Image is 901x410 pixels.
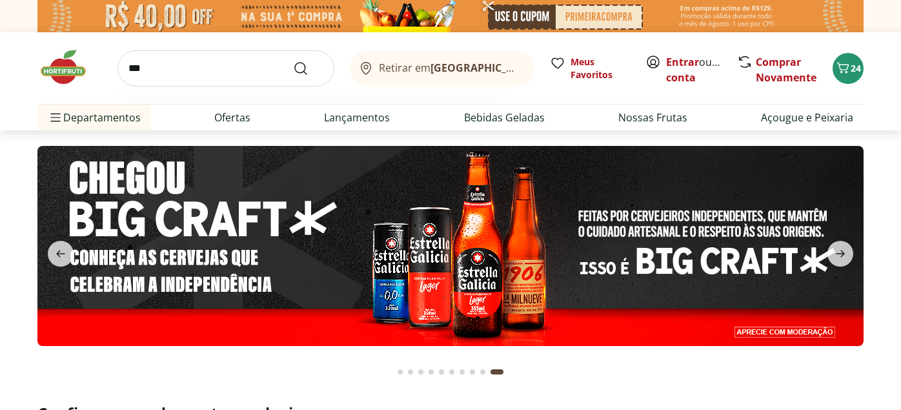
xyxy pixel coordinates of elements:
[467,356,478,387] button: Go to page 8 from fs-carousel
[37,241,84,267] button: previous
[833,53,864,84] button: Carrinho
[436,356,447,387] button: Go to page 5 from fs-carousel
[457,356,467,387] button: Go to page 7 from fs-carousel
[571,56,630,81] span: Meus Favoritos
[430,61,648,75] b: [GEOGRAPHIC_DATA]/[GEOGRAPHIC_DATA]
[447,356,457,387] button: Go to page 6 from fs-carousel
[851,62,861,74] span: 24
[478,356,488,387] button: Go to page 9 from fs-carousel
[405,356,416,387] button: Go to page 2 from fs-carousel
[666,55,699,69] a: Entrar
[214,110,250,125] a: Ofertas
[618,110,687,125] a: Nossas Frutas
[37,146,864,346] img: stella
[761,110,853,125] a: Açougue e Peixaria
[550,56,630,81] a: Meus Favoritos
[324,110,390,125] a: Lançamentos
[464,110,545,125] a: Bebidas Geladas
[666,54,724,85] span: ou
[426,356,436,387] button: Go to page 4 from fs-carousel
[416,356,426,387] button: Go to page 3 from fs-carousel
[379,62,521,74] span: Retirar em
[666,55,737,85] a: Criar conta
[395,356,405,387] button: Go to page 1 from fs-carousel
[48,102,141,133] span: Departamentos
[756,55,816,85] a: Comprar Novamente
[117,50,334,87] input: search
[817,241,864,267] button: next
[350,50,534,87] button: Retirar em[GEOGRAPHIC_DATA]/[GEOGRAPHIC_DATA]
[37,48,102,87] img: Hortifruti
[293,61,324,76] button: Submit Search
[488,356,506,387] button: Current page from fs-carousel
[48,102,63,133] button: Menu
